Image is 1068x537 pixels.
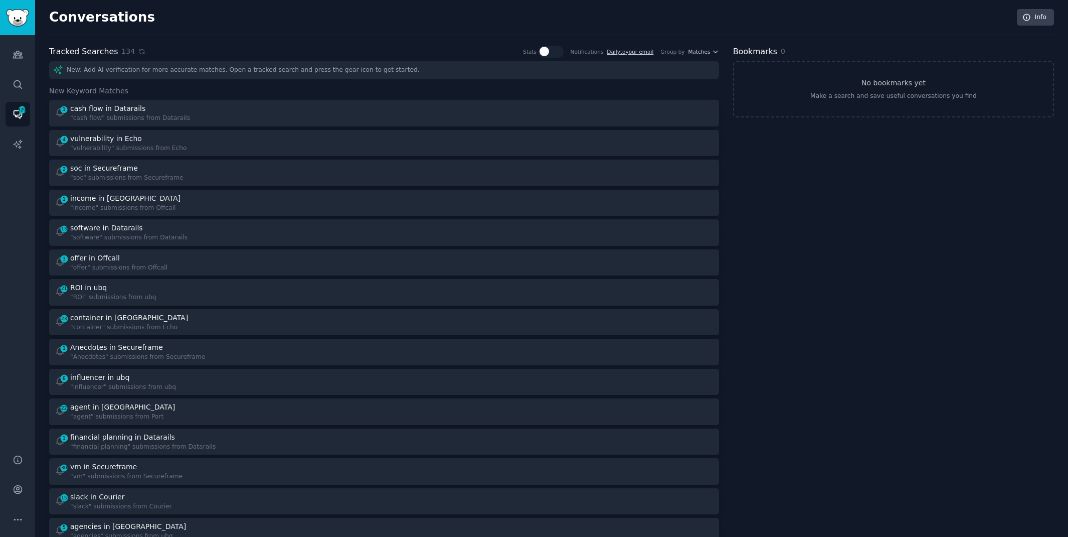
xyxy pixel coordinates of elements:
div: influencer in ubq [70,372,129,383]
img: GummySearch logo [6,9,29,27]
div: "ROI" submissions from ubq [70,293,156,302]
h2: Tracked Searches [49,46,118,58]
h2: Conversations [49,10,155,26]
span: 1 [60,345,69,352]
h3: No bookmarks yet [861,78,926,88]
span: 21 [60,285,69,292]
span: Matches [688,48,710,55]
span: 22 [60,405,69,412]
span: 1 [60,196,69,203]
div: "income" submissions from Offcall [70,204,183,213]
div: "offer" submissions from Offcall [70,263,167,273]
span: 1 [60,435,69,442]
a: 329 [6,102,30,126]
a: 15slack in Courier"slack" submissions from Courier [49,488,719,515]
div: agent in [GEOGRAPHIC_DATA] [70,402,175,413]
div: offer in Offcall [70,253,120,263]
span: 2 [60,166,69,173]
a: 23container in [GEOGRAPHIC_DATA]"container" submissions from Echo [49,309,719,336]
span: 4 [60,136,69,143]
span: New Keyword Matches [49,86,128,96]
div: "financial planning" submissions from Datarails [70,443,216,452]
div: "Anecdotes" submissions from Secureframe [70,353,205,362]
div: "vulnerability" submissions from Echo [70,144,187,153]
span: 13 [60,225,69,232]
a: 1income in [GEOGRAPHIC_DATA]"income" submissions from Offcall [49,190,719,216]
a: 8influencer in ubq"influencer" submissions from ubq [49,369,719,395]
div: container in [GEOGRAPHIC_DATA] [70,313,188,323]
a: 4vulnerability in Echo"vulnerability" submissions from Echo [49,130,719,157]
span: 8 [60,375,69,382]
span: 1 [60,106,69,113]
div: "soc" submissions from Secureframe [70,174,184,183]
span: 15 [60,494,69,501]
div: software in Datarails [70,223,143,233]
a: 2soc in Secureframe"soc" submissions from Secureframe [49,160,719,186]
a: 1Anecdotes in Secureframe"Anecdotes" submissions from Secureframe [49,339,719,365]
a: 13software in Datarails"software" submissions from Datarails [49,219,719,246]
a: 1financial planning in Datarails"financial planning" submissions from Datarails [49,429,719,455]
span: 5 [60,524,69,531]
div: agencies in [GEOGRAPHIC_DATA] [70,521,186,532]
div: "software" submissions from Datarails [70,233,188,242]
button: Matches [688,48,719,55]
div: New: Add AI verification for more accurate matches. Open a tracked search and press the gear icon... [49,61,719,79]
div: "cash flow" submissions from Datarails [70,114,190,123]
div: income in [GEOGRAPHIC_DATA] [70,193,181,204]
div: vm in Secureframe [70,462,137,472]
div: Anecdotes in Secureframe [70,342,163,353]
div: "influencer" submissions from ubq [70,383,176,392]
span: 0 [781,47,785,55]
div: financial planning in Datarails [70,432,175,443]
span: 134 [121,46,135,57]
a: 22agent in [GEOGRAPHIC_DATA]"agent" submissions from Port [49,398,719,425]
div: "slack" submissions from Courier [70,502,171,511]
div: cash flow in Datarails [70,103,145,114]
div: soc in Secureframe [70,163,138,174]
div: Notifications [571,48,604,55]
div: "vm" submissions from Secureframe [70,472,183,481]
a: 21ROI in ubq"ROI" submissions from ubq [49,279,719,306]
span: 329 [18,106,27,113]
span: 30 [60,464,69,471]
div: ROI in ubq [70,283,107,293]
div: Stats [523,48,537,55]
div: "agent" submissions from Port [70,413,177,422]
a: 30vm in Secureframe"vm" submissions from Secureframe [49,458,719,485]
span: 3 [60,255,69,262]
a: No bookmarks yetMake a search and save useful conversations you find [733,61,1054,117]
a: 3offer in Offcall"offer" submissions from Offcall [49,249,719,276]
a: 1cash flow in Datarails"cash flow" submissions from Datarails [49,100,719,126]
a: Dailytoyour email [607,49,653,55]
div: Make a search and save useful conversations you find [810,92,977,101]
div: "container" submissions from Echo [70,323,190,332]
div: slack in Courier [70,492,124,502]
div: Group by [660,48,684,55]
span: 23 [60,315,69,322]
h2: Bookmarks [733,46,777,58]
div: vulnerability in Echo [70,133,142,144]
a: Info [1017,9,1054,26]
